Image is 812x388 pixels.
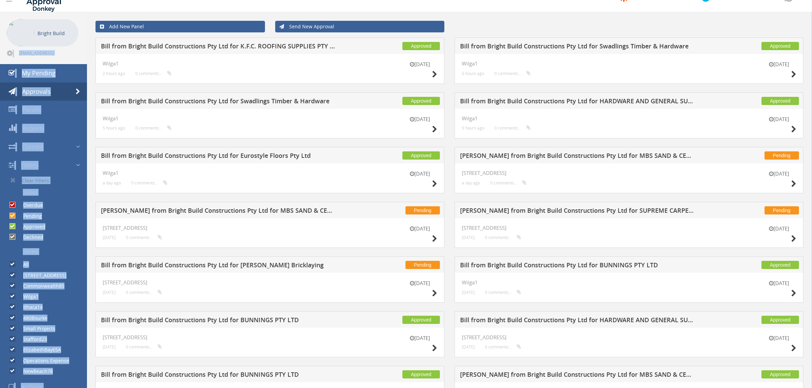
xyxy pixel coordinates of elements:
a: Clear Filters [5,174,87,186]
span: Approved [402,370,440,378]
small: [DATE] [403,170,437,177]
small: 0 comments... [126,235,162,240]
small: [DATE] [103,344,116,349]
small: 0 comments... [494,125,531,131]
h5: [PERSON_NAME] from Bright Build Constructions Pty Ltd for MBS SAND & CEMENT [101,207,338,216]
small: 0 comments... [485,344,521,349]
label: NewBeach78 [16,368,53,375]
h5: Bill from Bright Build Constructions Pty Ltd for Swadlings Timber & Hardware [101,98,338,106]
small: 0 comments... [126,290,162,295]
small: [DATE] [762,225,796,232]
small: 0 comments... [485,290,521,295]
h5: [PERSON_NAME] from Bright Build Constructions Pty Ltd for MBS SAND & CEMENT [460,371,697,380]
h5: Bill from Bright Build Constructions Pty Ltd for Swadlings Timber & Hardware [460,43,697,51]
h4: [STREET_ADDRESS] [103,225,437,231]
label: Commonwealth85 [16,283,64,289]
small: [DATE] [462,290,475,295]
small: 0 comments... [126,344,162,349]
span: My Pending [22,69,56,77]
small: [DATE] [103,235,116,240]
span: Filters [21,161,39,169]
small: 0 comments... [494,71,531,76]
h4: Wilga1 [462,116,796,121]
small: a day ago [462,180,480,185]
label: ElizabethBay65A [16,346,61,353]
label: Wilga1 [16,293,39,300]
h4: Wilga1 [462,61,796,66]
small: [DATE] [403,225,437,232]
small: 0 comments... [135,71,172,76]
h5: Bill from Bright Build Constructions Pty Ltd for HARDWARE AND GENERAL SUPPLIES LTD [460,317,697,325]
label: Small Projects [16,325,55,332]
span: Pending [765,151,799,160]
small: 0 comments... [490,180,527,185]
label: Approved [16,223,45,230]
h5: Bill from Bright Build Constructions Pty Ltd for HARDWARE AND GENERAL SUPPLIES LTD [460,98,697,106]
label: Stafford23 [16,336,47,343]
a: Send New Approval [275,21,445,32]
h4: Wilga1 [103,170,437,176]
label: Pending [16,213,42,220]
small: a day ago [103,180,121,185]
span: Approved [402,42,440,50]
p: Bright Build [38,29,75,38]
h4: Wilga1 [103,61,437,66]
small: [DATE] [462,235,475,240]
h5: Bill from Bright Build Constructions Pty Ltd for BUNNINGS PTY LTD [460,262,697,270]
small: [DATE] [403,116,437,123]
span: Approvals [22,87,51,95]
span: Approved [762,316,799,324]
span: Approved [762,42,799,50]
small: [DATE] [403,280,437,287]
span: Approved [762,97,799,105]
small: [DATE] [762,334,796,342]
span: Pending [405,206,440,214]
span: [EMAIL_ADDRESS][DOMAIN_NAME] [19,50,77,56]
small: [DATE] [462,344,475,349]
span: Approved [762,370,799,378]
h4: Wilga1 [103,116,437,121]
h5: Bill from Bright Build Constructions Pty Ltd for K.F.C. ROOFING SUPPLIES PTY LIMITED [101,43,338,51]
h5: Bill from Bright Build Constructions Pty Ltd for [PERSON_NAME] Bricklaying [101,262,338,270]
a: Add New Panel [95,21,265,32]
h4: [STREET_ADDRESS] [462,170,796,176]
a: Status [5,186,87,198]
h5: Bill from Bright Build Constructions Pty Ltd for BUNNINGS PTY LTD [101,317,338,325]
span: Approved [402,316,440,324]
h4: [STREET_ADDRESS] [103,280,437,285]
small: 0 comments... [131,180,167,185]
small: [DATE] [403,334,437,342]
span: Panels [22,105,41,114]
small: [DATE] [762,170,796,177]
h4: [STREET_ADDRESS] [462,334,796,340]
label: Ithaca14 [16,304,43,311]
small: 5 hours ago [103,125,125,131]
span: Reports [22,124,44,132]
span: Approved [762,261,799,269]
span: Pending [765,206,799,214]
span: Approved [402,97,440,105]
h4: [STREET_ADDRESS] [103,334,437,340]
span: Pending [405,261,440,269]
label: 480Bourke [16,315,47,322]
label: Operations Expense [16,357,69,364]
small: [DATE] [762,116,796,123]
h5: [PERSON_NAME] from Bright Build Constructions Pty Ltd for SUPREME CARPENTRY PTY LTD [460,207,697,216]
small: 5 hours ago [462,125,484,131]
small: [DATE] [762,280,796,287]
label: Overdue [16,202,43,209]
h5: Bill from Bright Build Constructions Pty Ltd for BUNNINGS PTY LTD [101,371,338,380]
small: [DATE] [103,290,116,295]
label: [STREET_ADDRESS] [16,272,67,279]
h4: Wilga1 [462,280,796,285]
h5: [PERSON_NAME] from Bright Build Constructions Pty Ltd for MBS SAND & CEMENT [460,152,697,161]
small: [DATE] [403,61,437,68]
span: Current [22,143,44,151]
a: Panels [5,246,87,257]
label: Declined [16,234,43,241]
small: 0 comments... [485,235,521,240]
small: 2 hours ago [103,71,125,76]
label: All [16,261,29,268]
small: 5 hours ago [462,71,484,76]
h4: [STREET_ADDRESS] [462,225,796,231]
